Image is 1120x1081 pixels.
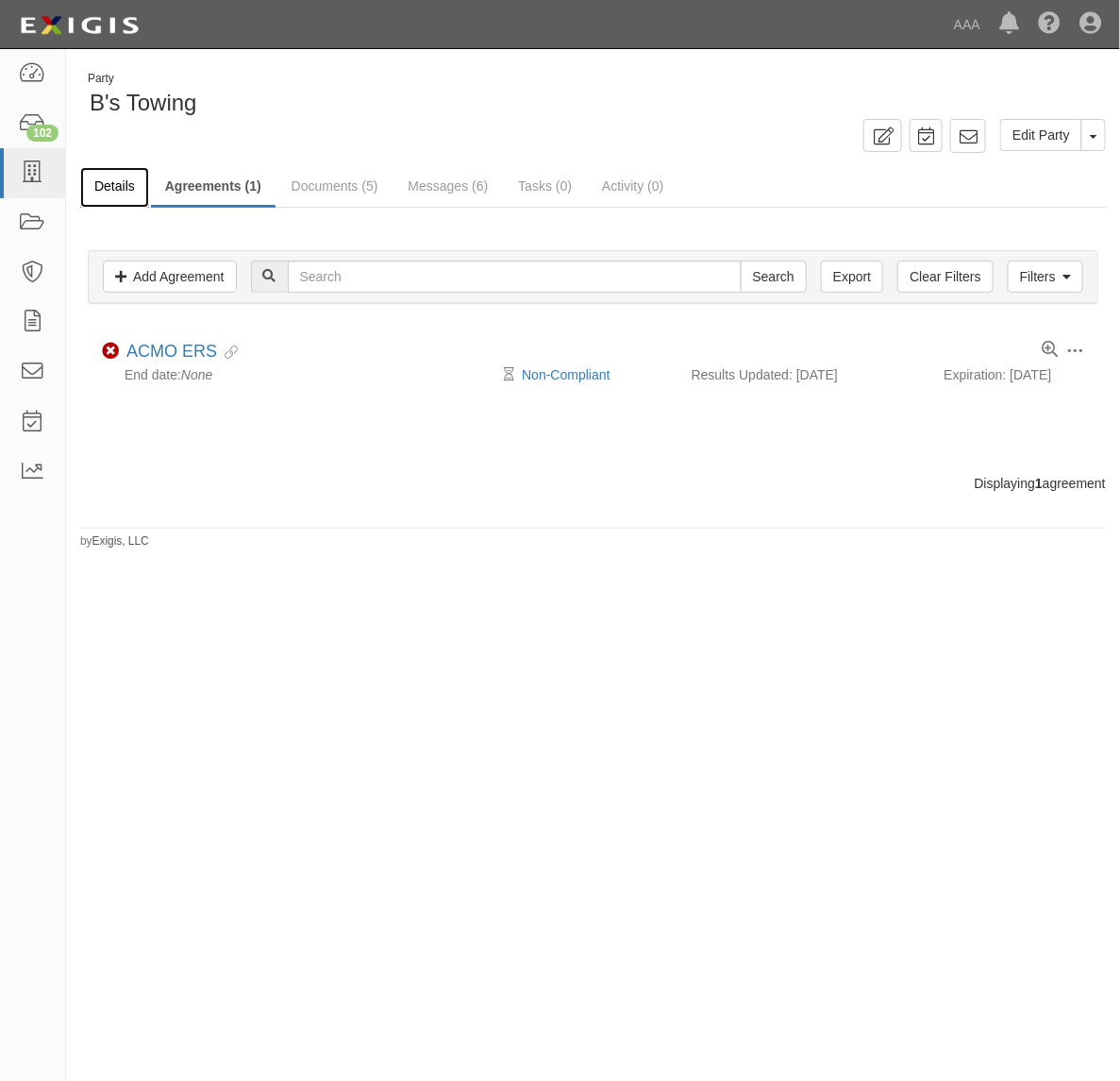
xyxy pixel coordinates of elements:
a: Activity (0) [588,167,677,205]
div: B's Towing [80,71,1106,119]
a: Export [821,261,883,293]
input: Search [741,261,807,293]
a: Clear Filters [897,261,993,293]
b: 1 [1035,476,1043,491]
a: Add Agreement [103,261,237,293]
span: B's Towing [90,90,197,115]
div: Displaying agreement [66,474,1120,493]
div: Party [88,71,197,87]
a: Filters [1008,261,1083,293]
a: View results summary [1042,342,1058,359]
a: Edit Party [1000,119,1082,151]
a: Details [80,167,149,208]
a: Tasks (0) [504,167,586,205]
a: Documents (5) [277,167,393,205]
div: Results Updated: [DATE] [692,365,916,384]
input: Search [288,261,742,293]
a: AAA [944,6,990,43]
small: by [80,533,149,549]
em: None [181,367,212,382]
i: Non-Compliant [102,343,119,360]
a: Agreements (1) [151,167,276,208]
div: 102 [26,125,59,142]
a: Messages (6) [394,167,503,205]
i: Evidence Linked [217,346,238,360]
div: End date: [102,365,509,384]
img: logo-5460c22ac91f19d4615b14bd174203de0afe785f0fc80cf4dbbc73dc1793850b.png [14,8,144,42]
div: ACMO ERS [126,342,238,363]
i: Pending Review [504,368,514,381]
i: Help Center - Complianz [1038,13,1061,36]
div: Expiration: [DATE] [944,365,1085,384]
a: Exigis, LLC [92,534,149,548]
a: ACMO ERS [126,342,217,361]
a: Non-Compliant [522,367,610,382]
